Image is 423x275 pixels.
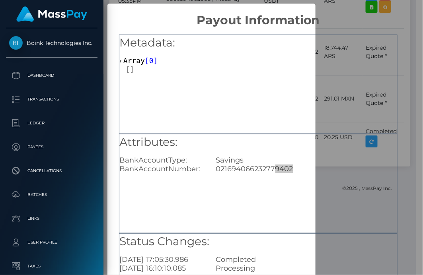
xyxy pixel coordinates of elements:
[123,56,145,65] span: Array
[210,156,403,165] div: Savings
[210,255,403,264] div: Completed
[113,264,210,273] div: [DATE] 16:10:10.085
[154,56,158,65] span: ]
[145,56,149,65] span: [
[113,255,210,264] div: [DATE] 17:05:30.986
[107,4,409,27] h2: Payout Information
[9,93,94,105] p: Transactions
[9,213,94,225] p: Links
[16,6,87,22] img: MassPay Logo
[9,70,94,81] p: Dashboard
[149,56,154,65] span: 0
[9,189,94,201] p: Batches
[119,234,397,250] h5: Status Changes:
[9,165,94,177] p: Cancellations
[9,117,94,129] p: Ledger
[210,264,403,273] div: Processing
[9,260,94,272] p: Taxes
[119,134,397,150] h5: Attributes:
[210,165,403,173] div: 021694066232779402
[9,236,94,248] p: User Profile
[113,165,210,173] div: BankAccountNumber:
[6,39,97,46] span: Boink Technologies Inc.
[113,156,210,165] div: BankAccountType:
[119,35,397,51] h5: Metadata:
[9,141,94,153] p: Payees
[9,36,23,50] img: Boink Technologies Inc.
